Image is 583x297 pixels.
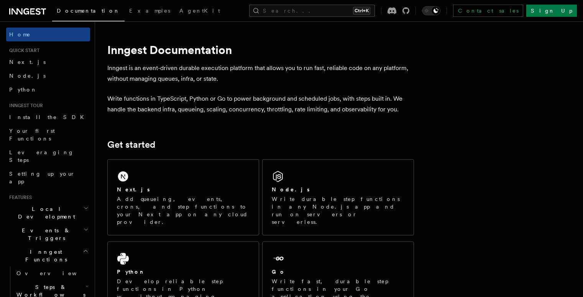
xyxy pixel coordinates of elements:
h1: Inngest Documentation [107,43,414,57]
a: Examples [125,2,175,21]
span: Quick start [6,47,39,54]
span: Leveraging Steps [9,149,74,163]
a: Contact sales [453,5,523,17]
span: Inngest tour [6,103,43,109]
span: Next.js [9,59,46,65]
span: Events & Triggers [6,227,84,242]
a: Sign Up [526,5,577,17]
span: Documentation [57,8,120,14]
button: Inngest Functions [6,245,90,266]
span: Examples [129,8,170,14]
span: Features [6,194,32,201]
button: Toggle dark mode [422,6,440,15]
button: Local Development [6,202,90,224]
a: Next.jsAdd queueing, events, crons, and step functions to your Next app on any cloud provider. [107,159,259,235]
p: Add queueing, events, crons, and step functions to your Next app on any cloud provider. [117,195,250,226]
a: Node.jsWrite durable step functions in any Node.js app and run on servers or serverless. [262,159,414,235]
span: Inngest Functions [6,248,83,263]
button: Search...Ctrl+K [249,5,375,17]
p: Write functions in TypeScript, Python or Go to power background and scheduled jobs, with steps bu... [107,93,414,115]
a: Overview [13,266,90,280]
span: Home [9,31,31,38]
a: Documentation [52,2,125,21]
span: Setting up your app [9,171,75,184]
h2: Node.js [272,186,310,193]
h2: Next.js [117,186,150,193]
a: Node.js [6,69,90,83]
span: Node.js [9,73,46,79]
p: Inngest is an event-driven durable execution platform that allows you to run fast, reliable code ... [107,63,414,84]
a: Get started [107,139,155,150]
span: AgentKit [179,8,220,14]
a: AgentKit [175,2,225,21]
h2: Python [117,268,145,276]
span: Local Development [6,205,84,220]
p: Write durable step functions in any Node.js app and run on servers or serverless. [272,195,404,226]
a: Leveraging Steps [6,145,90,167]
a: Your first Functions [6,124,90,145]
a: Install the SDK [6,110,90,124]
a: Home [6,28,90,41]
a: Python [6,83,90,96]
a: Next.js [6,55,90,69]
span: Python [9,86,37,93]
kbd: Ctrl+K [353,7,370,15]
span: Overview [16,270,95,276]
a: Setting up your app [6,167,90,188]
button: Events & Triggers [6,224,90,245]
h2: Go [272,268,286,276]
span: Install the SDK [9,114,89,120]
span: Your first Functions [9,128,55,142]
